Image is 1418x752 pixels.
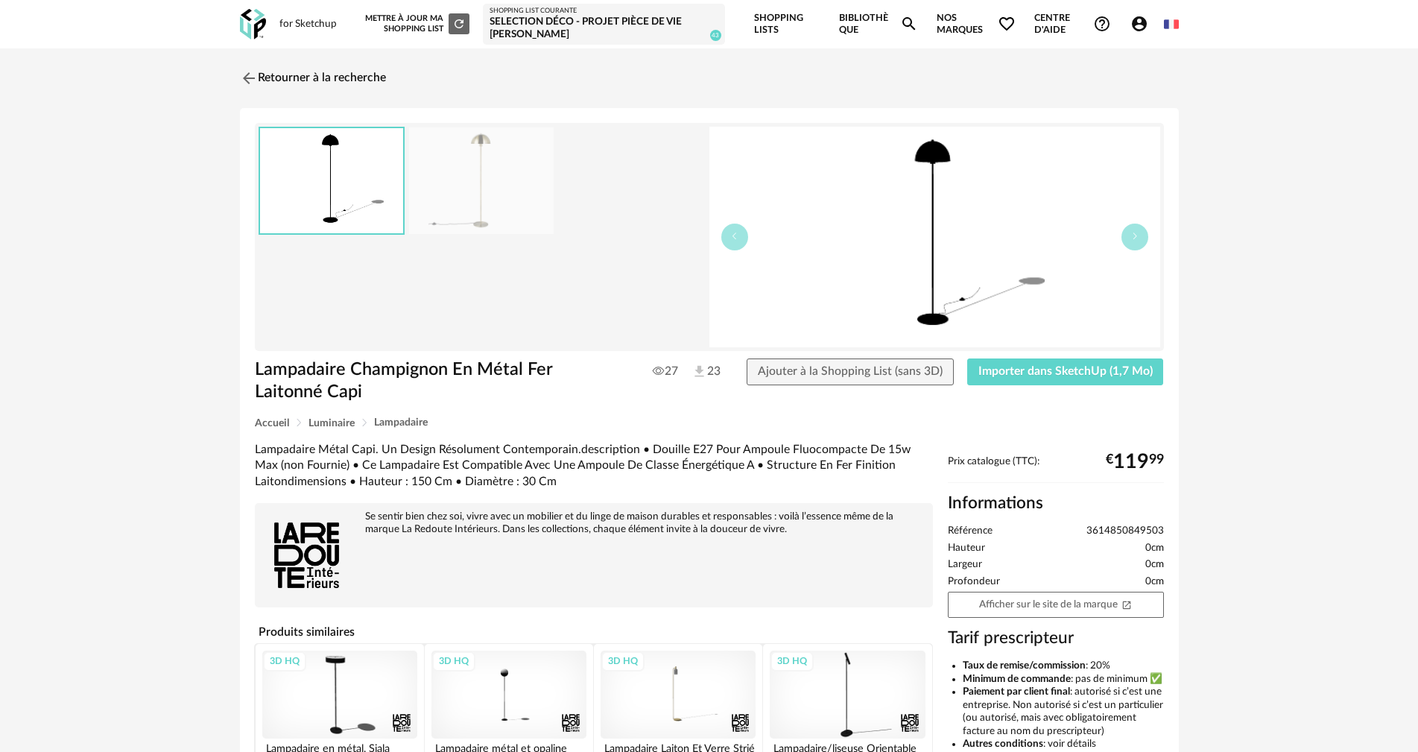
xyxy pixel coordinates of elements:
img: thumbnail.png [260,128,403,233]
li: : pas de minimum ✅ [963,673,1164,686]
span: Accueil [255,418,289,429]
h3: Tarif prescripteur [948,628,1164,649]
div: Shopping List courante [490,7,718,16]
li: : voir détails [963,738,1164,751]
img: OXP [240,9,266,40]
div: Lampadaire Métal Capi. Un Design Résolument Contemporain.description • Douille E27 Pour Ampoule F... [255,442,933,490]
a: Afficher sur le site de la marqueOpen In New icon [948,592,1164,618]
img: brand logo [262,511,352,600]
div: 3D HQ [432,651,475,671]
span: Account Circle icon [1130,15,1148,33]
span: Largeur [948,558,982,572]
div: 3D HQ [770,651,814,671]
span: Luminaire [308,418,355,429]
div: Se sentir bien chez soi, vivre avec un mobilier et du linge de maison durables et responsables : ... [262,511,925,536]
div: € 99 [1106,456,1164,468]
a: Shopping List courante Selection Déco - projet Pièce de vie [PERSON_NAME] 43 [490,7,718,42]
div: Mettre à jour ma Shopping List [362,13,469,34]
li: : autorisé si c’est une entreprise. Non autorisé si c’est un particulier (ou autorisé, mais avec ... [963,686,1164,738]
button: Ajouter à la Shopping List (sans 3D) [747,358,954,385]
span: Profondeur [948,575,1000,589]
button: Importer dans SketchUp (1,7 Mo) [967,358,1164,385]
img: svg+xml;base64,PHN2ZyB3aWR0aD0iMjQiIGhlaWdodD0iMjQiIHZpZXdCb3g9IjAgMCAyNCAyNCIgZmlsbD0ibm9uZSIgeG... [240,69,258,87]
span: Lampadaire [374,417,428,428]
div: 3D HQ [601,651,645,671]
div: Breadcrumb [255,417,1164,429]
b: Minimum de commande [963,674,1071,684]
b: Autres conditions [963,739,1043,749]
span: Référence [948,525,993,538]
span: Help Circle Outline icon [1093,15,1111,33]
img: thumbnail.png [709,127,1160,347]
span: 119 [1113,456,1149,468]
img: c4fb2f252e922c50307871ccf8e27a1f.jpg [409,127,554,234]
span: Ajouter à la Shopping List (sans 3D) [758,365,943,377]
span: Open In New icon [1121,598,1132,609]
span: 23 [691,364,719,380]
span: 3614850849503 [1086,525,1164,538]
a: Retourner à la recherche [240,62,386,95]
b: Paiement par client final [963,686,1070,697]
span: Importer dans SketchUp (1,7 Mo) [978,365,1153,377]
span: Centre d'aideHelp Circle Outline icon [1034,12,1111,37]
span: Heart Outline icon [998,15,1016,33]
div: for Sketchup [279,18,337,31]
div: 3D HQ [263,651,306,671]
span: Hauteur [948,542,985,555]
span: 27 [653,364,678,379]
div: Selection Déco - projet Pièce de vie [PERSON_NAME] [490,16,718,42]
h2: Informations [948,493,1164,514]
span: 0cm [1145,542,1164,555]
span: Magnify icon [900,15,918,33]
h4: Produits similaires [255,621,933,643]
img: Téléchargements [691,364,707,379]
b: Taux de remise/commission [963,660,1086,671]
span: 43 [710,30,721,41]
span: 0cm [1145,558,1164,572]
span: Refresh icon [452,19,466,28]
h1: Lampadaire Champignon En Métal Fer Laitonné Capi [255,358,625,404]
div: Prix catalogue (TTC): [948,455,1164,483]
img: fr [1164,17,1178,31]
li: : 20% [963,660,1164,673]
span: 0cm [1145,575,1164,589]
span: Account Circle icon [1130,15,1155,33]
